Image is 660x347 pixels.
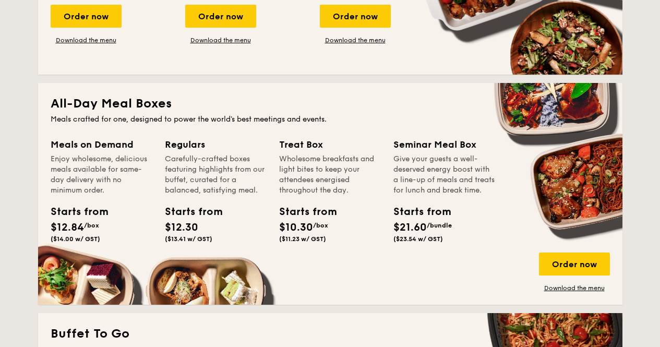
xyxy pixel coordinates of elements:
span: $21.60 [393,221,427,234]
div: Give your guests a well-deserved energy boost with a line-up of meals and treats for lunch and br... [393,154,495,196]
span: ($11.23 w/ GST) [279,235,326,243]
a: Download the menu [539,284,610,292]
div: Order now [185,5,256,28]
h2: Buffet To Go [51,326,610,342]
div: Starts from [165,204,212,220]
div: Enjoy wholesome, delicious meals available for same-day delivery with no minimum order. [51,154,152,196]
span: /box [313,222,328,229]
span: ($23.54 w/ GST) [393,235,443,243]
span: /bundle [427,222,452,229]
div: Meals crafted for one, designed to power the world's best meetings and events. [51,114,610,125]
div: Order now [51,5,122,28]
div: Starts from [51,204,98,220]
span: $12.84 [51,221,84,234]
span: $12.30 [165,221,198,234]
div: Treat Box [279,137,381,152]
div: Carefully-crafted boxes featuring highlights from our buffet, curated for a balanced, satisfying ... [165,154,267,196]
a: Download the menu [320,36,391,44]
span: /box [84,222,99,229]
div: Seminar Meal Box [393,137,495,152]
div: Starts from [393,204,440,220]
span: ($14.00 w/ GST) [51,235,100,243]
h2: All-Day Meal Boxes [51,95,610,112]
a: Download the menu [185,36,256,44]
span: $10.30 [279,221,313,234]
div: Starts from [279,204,326,220]
div: Regulars [165,137,267,152]
div: Order now [539,253,610,276]
div: Wholesome breakfasts and light bites to keep your attendees energised throughout the day. [279,154,381,196]
div: Meals on Demand [51,137,152,152]
span: ($13.41 w/ GST) [165,235,212,243]
a: Download the menu [51,36,122,44]
div: Order now [320,5,391,28]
